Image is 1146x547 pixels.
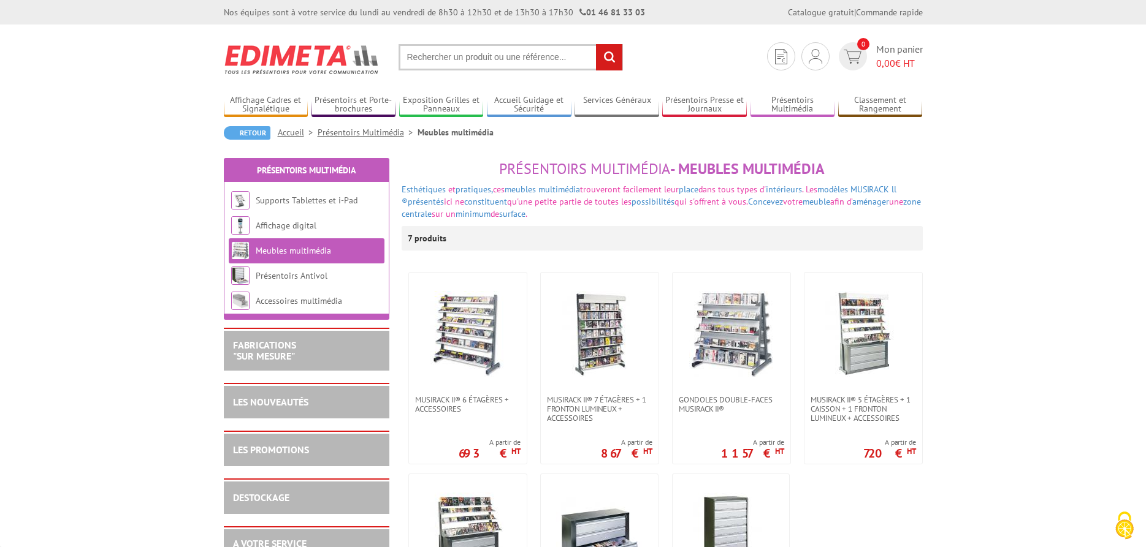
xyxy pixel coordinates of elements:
[689,291,773,377] img: Gondoles double-faces Musirack II®
[907,446,916,456] sup: HT
[511,446,521,456] sup: HT
[256,270,327,281] a: Présentoirs Antivol
[409,395,527,413] a: Musirack II® 6 étagères + accessoires
[231,266,250,285] img: Présentoirs Antivol
[721,450,784,457] p: 1157 €
[402,196,921,219] a: zone centrale
[402,184,896,207] span: trouveront facilement leur dans tous types d' . Les
[408,226,454,251] p: 7 produits
[844,50,861,64] img: devis rapide
[224,126,270,140] a: Retour
[408,196,444,207] a: présentés
[863,450,916,457] p: 720 €
[788,6,923,18] div: |
[601,450,652,457] p: 867 €
[233,339,296,362] a: FABRICATIONS"Sur Mesure"
[557,291,643,377] img: Musirack II® 7 étagères + 1 fronton lumineux + accessoires
[679,395,784,413] span: Gondoles double-faces Musirack II®
[456,184,493,195] a: pratiques,
[459,450,521,457] p: 693 €
[399,44,623,70] input: Rechercher un produit ou une référence...
[662,95,747,115] a: Présentoirs Presse et Journaux
[233,491,289,504] a: DESTOCKAGE
[1109,510,1140,541] img: Cookies (fenêtre modale)
[679,184,698,195] a: place
[499,159,670,178] span: Présentoirs Multimédia
[804,395,922,423] a: Musirack II® 5 étagères + 1 caisson + 1 fronton lumineux + accessoires
[857,38,869,50] span: 0
[256,245,331,256] a: Meubles multimédia
[311,95,396,115] a: Présentoirs et Porte-brochures
[399,95,484,115] a: Exposition Grilles et Panneaux
[643,446,652,456] sup: HT
[256,195,357,206] a: Supports Tablettes et i-Pad
[836,42,923,70] a: devis rapide 0 Mon panier 0,00€ HT
[257,165,356,176] a: Présentoirs Multimédia
[673,395,790,413] a: Gondoles double-faces Musirack II®
[418,126,494,138] li: Meubles multimédia
[766,184,802,195] a: intérieurs
[415,395,521,413] span: Musirack II® 6 étagères + accessoires
[788,7,854,18] a: Catalogue gratuit
[233,443,309,456] a: LES PROMOTIONS
[876,57,895,69] span: 0,00
[856,7,923,18] a: Commande rapide
[231,292,250,310] img: Accessoires multimédia
[876,56,923,70] span: € HT
[547,395,652,423] span: Musirack II® 7 étagères + 1 fronton lumineux + accessoires
[863,437,916,447] span: A partir de
[803,196,830,207] a: meuble
[402,161,923,177] h1: - Meubles multimédia
[876,42,923,70] span: Mon panier
[464,196,507,207] a: constituent
[579,7,645,18] strong: 01 46 81 33 03
[224,95,308,115] a: Affichage Cadres et Signalétique
[487,95,571,115] a: Accueil Guidage et Sécurité
[456,208,491,219] a: minimum
[256,295,342,306] a: Accessoires multimédia
[852,196,889,207] a: aménager
[748,196,783,207] a: Concevez
[775,446,784,456] sup: HT
[402,184,921,219] font: ici ne qu'une petite partie de toutes les qui s'offrent à vous. votre afin d’ une sur un de .
[809,49,822,64] img: devis rapide
[256,220,316,231] a: Affichage digital
[402,184,446,195] a: Esthétiques
[448,184,505,195] font: et ces
[425,291,511,377] img: Musirack II® 6 étagères + accessoires
[505,184,580,195] a: meubles multimédia
[233,396,308,408] a: LES NOUVEAUTÉS
[775,49,787,64] img: devis rapide
[1103,505,1146,547] button: Cookies (fenêtre modale)
[541,395,659,423] a: Musirack II® 7 étagères + 1 fronton lumineux + accessoires
[499,208,525,219] a: surface
[820,291,906,377] img: Musirack II® 5 étagères + 1 caisson + 1 fronton lumineux + accessoires
[224,37,380,82] img: Edimeta
[459,437,521,447] span: A partir de
[402,184,896,207] a: modèles MUSIRACK ll ®
[632,196,674,207] a: possibilités
[224,6,645,18] div: Nos équipes sont à votre service du lundi au vendredi de 8h30 à 12h30 et de 13h30 à 17h30
[318,127,418,138] a: Présentoirs Multimédia
[231,191,250,209] img: Supports Tablettes et i-Pad
[751,95,835,115] a: Présentoirs Multimédia
[721,437,784,447] span: A partir de
[811,395,916,423] span: Musirack II® 5 étagères + 1 caisson + 1 fronton lumineux + accessoires
[278,127,318,138] a: Accueil
[838,95,923,115] a: Classement et Rangement
[596,44,622,70] input: rechercher
[575,95,659,115] a: Services Généraux
[601,437,652,447] span: A partir de
[231,216,250,235] img: Affichage digital
[231,241,250,260] img: Meubles multimédia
